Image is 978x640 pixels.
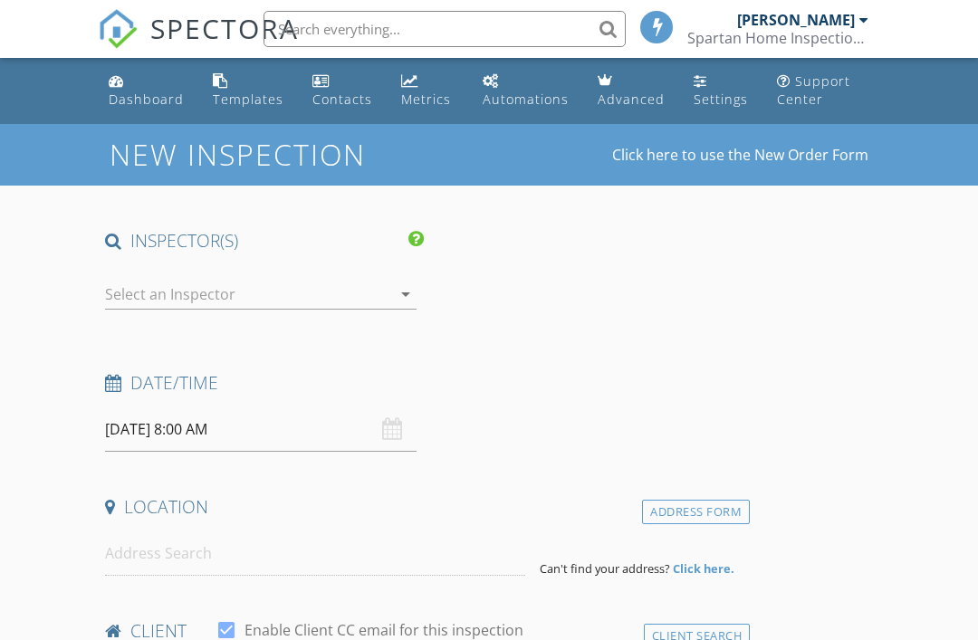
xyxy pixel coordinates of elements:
i: arrow_drop_down [395,283,417,305]
div: Templates [213,91,283,108]
a: Dashboard [101,65,191,117]
strong: Click here. [673,560,734,577]
input: Search everything... [264,11,626,47]
img: The Best Home Inspection Software - Spectora [98,9,138,49]
div: Dashboard [109,91,184,108]
label: Enable Client CC email for this inspection [244,621,523,639]
a: Advanced [590,65,672,117]
h4: Location [105,495,743,519]
div: Advanced [598,91,665,108]
a: Templates [206,65,291,117]
div: Support Center [777,72,850,108]
a: Contacts [305,65,379,117]
a: SPECTORA [98,24,299,62]
div: Contacts [312,91,372,108]
div: Settings [694,91,748,108]
a: Settings [686,65,755,117]
input: Select date [105,407,417,452]
a: Automations (Basic) [475,65,576,117]
div: Address Form [642,500,750,524]
h4: INSPECTOR(S) [105,229,424,253]
h4: Date/Time [105,371,743,395]
a: Support Center [770,65,877,117]
div: Automations [483,91,569,108]
div: [PERSON_NAME] [737,11,855,29]
span: SPECTORA [150,9,299,47]
input: Address Search [105,531,525,576]
a: Metrics [394,65,461,117]
div: Spartan Home Inspections LLC [687,29,868,47]
div: Metrics [401,91,451,108]
span: Can't find your address? [540,560,670,577]
a: Click here to use the New Order Form [612,148,868,162]
h1: New Inspection [110,139,511,170]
